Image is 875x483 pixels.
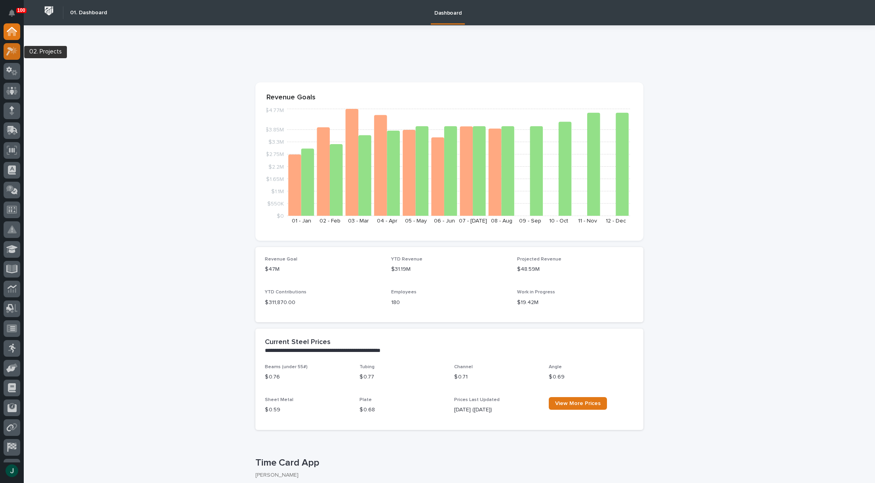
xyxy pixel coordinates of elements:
span: Angle [549,365,562,369]
span: Sheet Metal [265,397,293,402]
p: $ 0.76 [265,373,350,381]
p: $31.19M [391,265,508,274]
tspan: $2.2M [268,164,284,169]
p: [DATE] ([DATE]) [454,406,539,414]
text: 04 - Apr [377,218,398,224]
h2: Current Steel Prices [265,338,331,347]
span: View More Prices [555,401,601,406]
tspan: $4.77M [265,108,284,113]
text: 09 - Sep [519,218,541,224]
text: 11 - Nov [578,218,597,224]
img: Workspace Logo [42,4,56,18]
p: $ 0.68 [360,406,445,414]
span: Plate [360,397,372,402]
text: 06 - Jun [434,218,455,224]
text: 03 - Mar [348,218,369,224]
text: 12 - Dec [606,218,626,224]
span: Revenue Goal [265,257,297,262]
p: [PERSON_NAME] [255,472,637,479]
button: users-avatar [4,462,20,479]
p: $ 311,870.00 [265,299,382,307]
tspan: $1.65M [266,176,284,182]
span: Work in Progress [517,290,555,295]
span: Prices Last Updated [454,397,500,402]
p: Revenue Goals [266,93,632,102]
span: Channel [454,365,473,369]
text: 02 - Feb [320,218,340,224]
p: $19.42M [517,299,634,307]
text: 08 - Aug [491,218,512,224]
div: Notifications100 [10,10,20,22]
tspan: $550K [267,201,284,206]
p: $ 0.71 [454,373,539,381]
p: $ 0.69 [549,373,634,381]
tspan: $2.75M [266,152,284,157]
a: View More Prices [549,397,607,410]
p: $ 0.59 [265,406,350,414]
text: 10 - Oct [549,218,568,224]
tspan: $1.1M [271,188,284,194]
span: YTD Contributions [265,290,306,295]
tspan: $3.85M [265,127,284,133]
p: Time Card App [255,457,640,469]
p: $ 0.77 [360,373,445,381]
text: 01 - Jan [292,218,311,224]
p: $48.59M [517,265,634,274]
h2: 01. Dashboard [70,10,107,16]
p: 100 [17,8,25,13]
p: 180 [391,299,508,307]
span: Tubing [360,365,375,369]
tspan: $0 [277,213,284,219]
text: 07 - [DATE] [459,218,487,224]
span: Employees [391,290,417,295]
span: Projected Revenue [517,257,561,262]
span: YTD Revenue [391,257,422,262]
p: $47M [265,265,382,274]
button: Notifications [4,5,20,21]
text: 05 - May [405,218,427,224]
span: Beams (under 55#) [265,365,308,369]
tspan: $3.3M [268,139,284,145]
